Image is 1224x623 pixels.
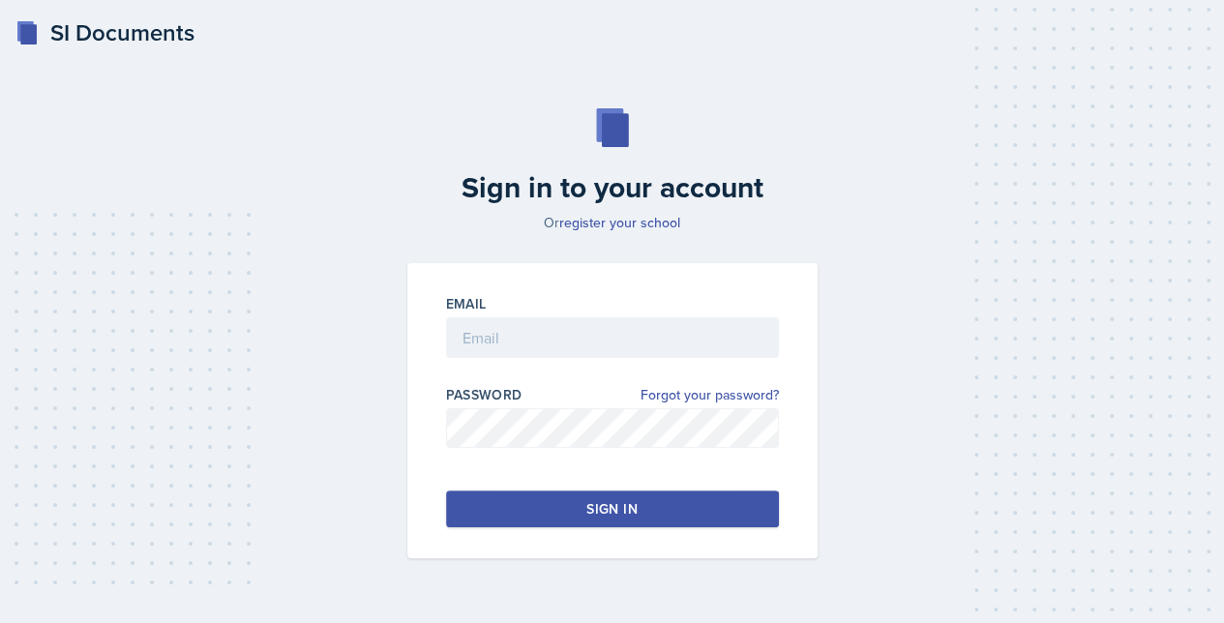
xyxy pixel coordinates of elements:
[446,490,779,527] button: Sign in
[586,499,637,519] div: Sign in
[559,213,680,232] a: register your school
[446,317,779,358] input: Email
[641,385,779,405] a: Forgot your password?
[396,213,829,232] p: Or
[15,15,194,50] a: SI Documents
[446,385,522,404] label: Password
[396,170,829,205] h2: Sign in to your account
[446,294,487,313] label: Email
